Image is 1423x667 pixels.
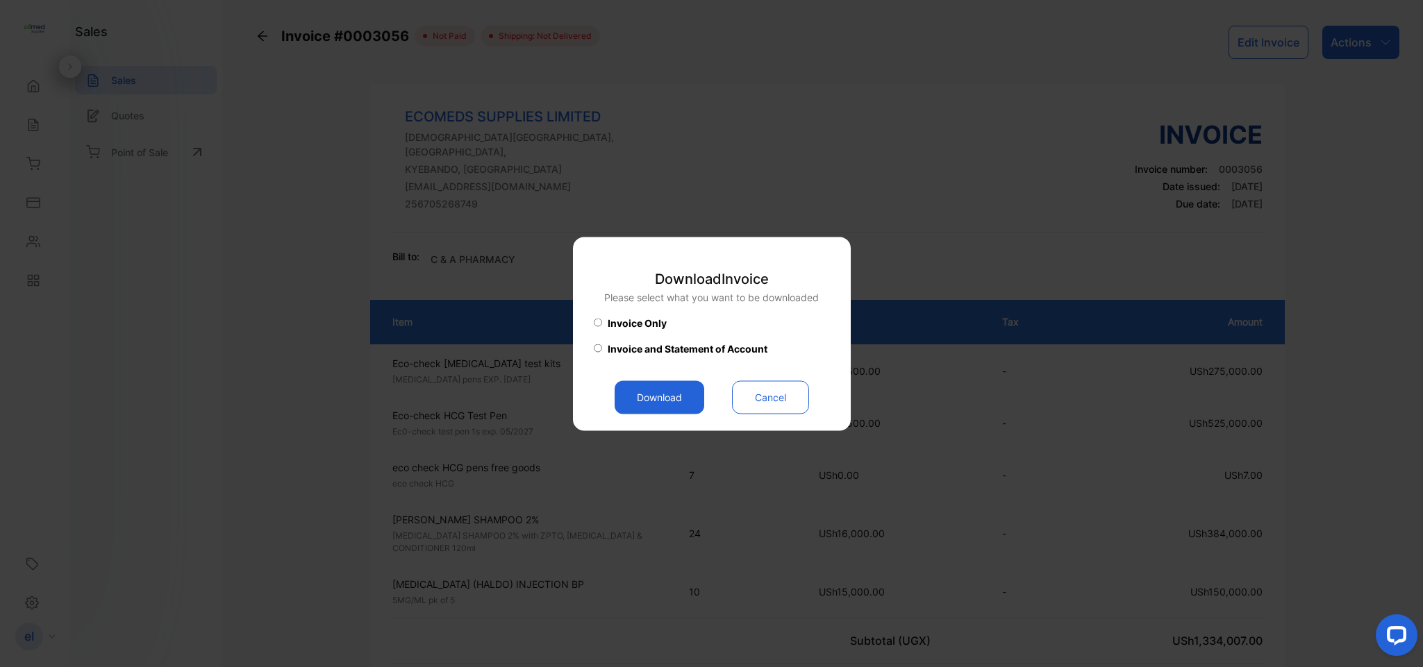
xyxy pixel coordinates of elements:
[615,380,704,414] button: Download
[732,380,809,414] button: Cancel
[604,268,819,289] p: Download Invoice
[604,289,819,304] p: Please select what you want to be downloaded
[1365,609,1423,667] iframe: LiveChat chat widget
[608,341,767,355] span: Invoice and Statement of Account
[608,315,667,330] span: Invoice Only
